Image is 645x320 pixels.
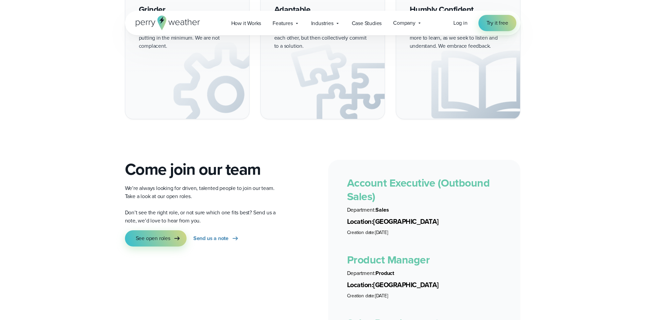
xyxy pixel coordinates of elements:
span: Industries [311,19,334,27]
h2: Come join our team [125,160,283,179]
span: Try it free [487,19,508,27]
a: See open roles [125,230,187,247]
a: Log in [453,19,468,27]
a: How it Works [225,16,267,30]
span: Location: [347,280,373,290]
a: Case Studies [346,16,388,30]
span: Features [273,19,293,27]
span: Company [393,19,415,27]
a: Try it free [478,15,516,31]
span: Location: [347,216,373,227]
a: Send us a note [193,230,239,247]
li: Sales [347,206,501,214]
span: See open roles [136,234,170,242]
li: Product [347,269,501,277]
span: Creation date: [347,229,375,236]
span: Send us a note [193,234,229,242]
span: Department: [347,206,376,214]
span: Department: [347,269,376,277]
a: Account Executive (Outbound Sales) [347,175,490,205]
p: Don’t see the right role, or not sure which one fits best? Send us a note, we’d love to hear from... [125,209,283,225]
li: [DATE] [347,293,501,299]
li: [DATE] [347,229,501,236]
li: [GEOGRAPHIC_DATA] [347,280,501,290]
span: Case Studies [352,19,382,27]
p: We’re always looking for driven, talented people to join our team. Take a look at our open roles. [125,184,283,200]
a: Product Manager [347,252,430,268]
span: Creation date: [347,292,375,299]
li: [GEOGRAPHIC_DATA] [347,217,501,227]
span: How it Works [231,19,261,27]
